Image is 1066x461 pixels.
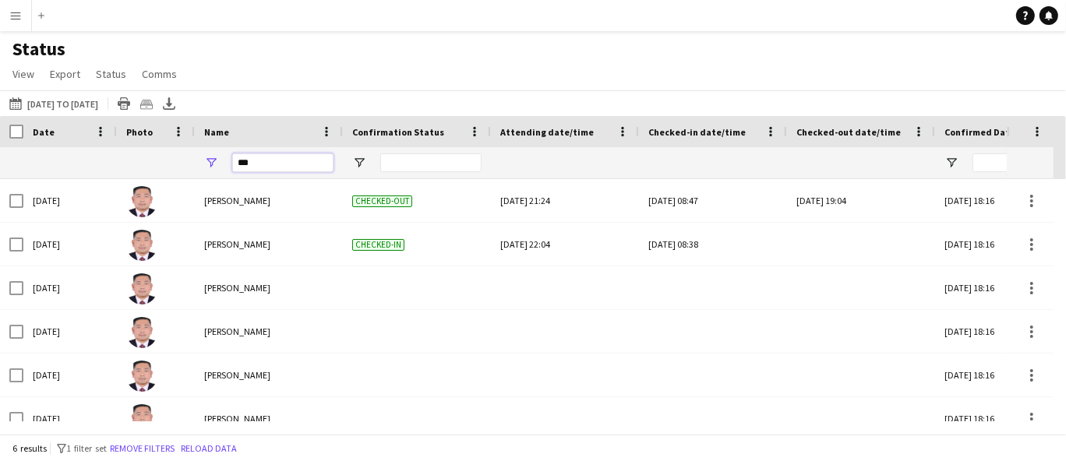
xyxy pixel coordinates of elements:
div: [DATE] [23,179,117,222]
app-action-btn: Export XLSX [160,94,178,113]
div: [DATE] [23,266,117,309]
div: [DATE] [23,223,117,266]
span: Checked-in [352,239,404,251]
img: Aldrin Cawas [126,186,157,217]
div: [DATE] 18:16 [935,354,1044,396]
button: Remove filters [107,440,178,457]
span: [PERSON_NAME] [204,413,270,424]
span: Name [204,126,229,138]
span: Date [33,126,55,138]
span: Status [96,67,126,81]
a: Comms [136,64,183,84]
div: [DATE] 18:16 [935,179,1044,222]
div: [DATE] 08:38 [648,223,778,266]
div: [DATE] 18:16 [935,223,1044,266]
div: [DATE] [23,310,117,353]
app-action-btn: Crew files as ZIP [137,94,156,113]
div: [DATE] 19:04 [796,179,926,222]
span: Comms [142,67,177,81]
img: Aldrin Cawas [126,230,157,261]
img: Aldrin Cawas [126,317,157,348]
span: [PERSON_NAME] [204,238,270,250]
a: Status [90,64,132,84]
span: [PERSON_NAME] [204,195,270,206]
app-action-btn: Print [115,94,133,113]
span: [PERSON_NAME] [204,282,270,294]
div: [DATE] 18:16 [935,266,1044,309]
img: Aldrin Cawas [126,273,157,304]
div: [DATE] [23,397,117,440]
span: Checked-out [352,195,412,207]
span: Confirmed Date [944,126,1015,138]
button: Open Filter Menu [352,156,366,170]
div: [DATE] 21:24 [500,179,630,222]
span: Checked-out date/time [796,126,901,138]
div: [DATE] 18:16 [935,310,1044,353]
button: Open Filter Menu [204,156,218,170]
span: Checked-in date/time [648,126,746,138]
span: Confirmation Status [352,126,444,138]
input: Name Filter Input [232,153,334,172]
span: Attending date/time [500,126,594,138]
img: Aldrin Cawas [126,361,157,392]
input: Confirmed Date Filter Input [972,153,1035,172]
div: [DATE] 18:16 [935,397,1044,440]
div: [DATE] 22:04 [500,223,630,266]
span: Photo [126,126,153,138]
a: Export [44,64,86,84]
span: [PERSON_NAME] [204,326,270,337]
span: View [12,67,34,81]
button: Open Filter Menu [944,156,958,170]
span: [PERSON_NAME] [204,369,270,381]
input: Confirmation Status Filter Input [380,153,482,172]
button: [DATE] to [DATE] [6,94,101,113]
span: 1 filter set [66,442,107,454]
button: Reload data [178,440,240,457]
div: [DATE] 08:47 [648,179,778,222]
a: View [6,64,41,84]
span: Export [50,67,80,81]
div: [DATE] [23,354,117,396]
img: Aldrin Cawas [126,404,157,435]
